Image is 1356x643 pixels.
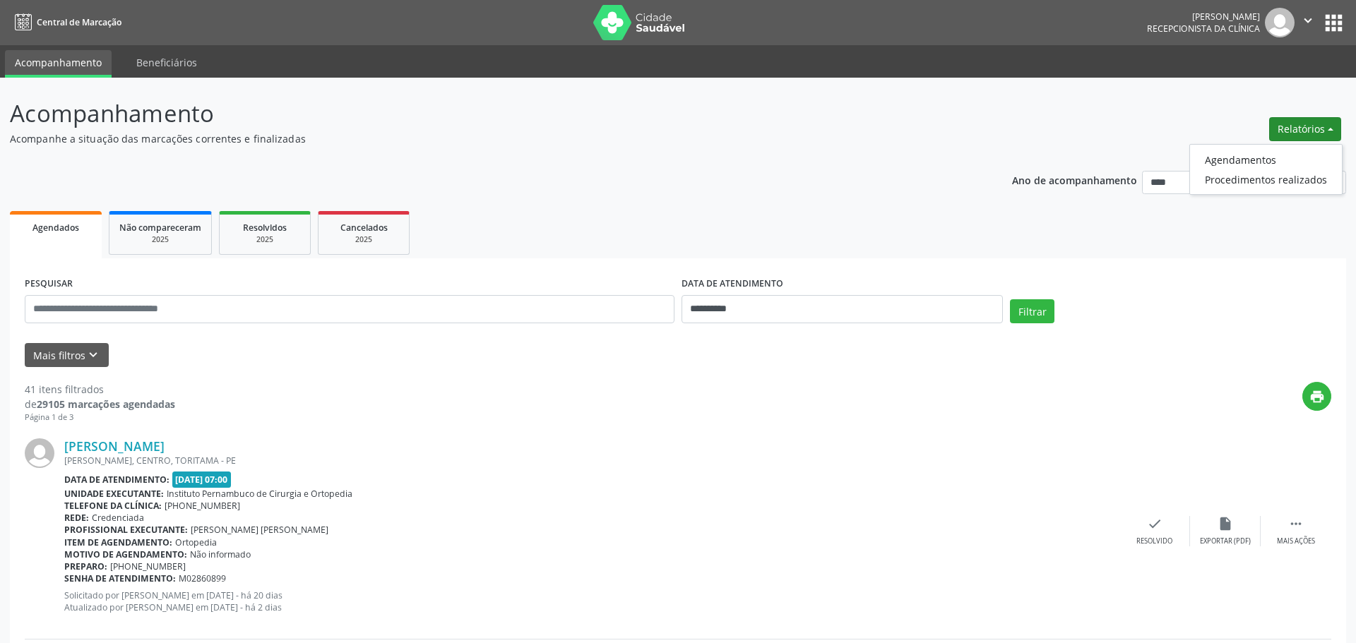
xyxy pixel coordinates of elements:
[64,589,1119,613] p: Solicitado por [PERSON_NAME] em [DATE] - há 20 dias Atualizado por [PERSON_NAME] em [DATE] - há 2...
[167,488,352,500] span: Instituto Pernambuco de Cirurgia e Ortopedia
[1288,516,1304,531] i: 
[25,411,175,423] div: Página 1 de 3
[1147,516,1162,531] i: check
[5,50,112,78] a: Acompanhamento
[119,234,201,245] div: 2025
[64,572,176,584] b: Senha de atendimento:
[179,572,226,584] span: M02860899
[1200,536,1251,546] div: Exportar (PDF)
[191,524,328,536] span: [PERSON_NAME] [PERSON_NAME]
[119,222,201,234] span: Não compareceram
[1269,117,1341,141] button: Relatórios
[10,131,945,146] p: Acompanhe a situação das marcações correntes e finalizadas
[37,16,121,28] span: Central de Marcação
[64,474,169,486] b: Data de atendimento:
[85,347,101,363] i: keyboard_arrow_down
[328,234,399,245] div: 2025
[175,536,217,548] span: Ortopedia
[25,382,175,397] div: 41 itens filtrados
[1265,8,1295,37] img: img
[25,273,73,295] label: PESQUISAR
[64,548,187,560] b: Motivo de agendamento:
[25,397,175,411] div: de
[32,222,79,234] span: Agendados
[1147,23,1260,35] span: Recepcionista da clínica
[10,11,121,34] a: Central de Marcação
[1218,516,1233,531] i: insert_drive_file
[190,548,251,560] span: Não informado
[1302,382,1331,411] button: print
[64,524,188,536] b: Profissional executante:
[92,512,144,524] span: Credenciada
[682,273,783,295] label: DATA DE ATENDIMENTO
[37,397,175,411] strong: 29105 marcações agendadas
[165,500,240,512] span: [PHONE_NUMBER]
[64,560,107,572] b: Preparo:
[1309,389,1325,404] i: print
[1012,171,1137,188] p: Ano de acompanhamento
[64,488,164,500] b: Unidade executante:
[1136,536,1172,546] div: Resolvido
[10,96,945,131] p: Acompanhamento
[1300,13,1316,28] i: 
[1189,144,1343,195] ul: Relatórios
[230,234,300,245] div: 2025
[64,438,165,454] a: [PERSON_NAME]
[243,222,287,234] span: Resolvidos
[1321,11,1346,35] button: apps
[1190,169,1342,189] a: Procedimentos realizados
[1010,299,1054,323] button: Filtrar
[64,500,162,512] b: Telefone da clínica:
[1295,8,1321,37] button: 
[64,536,172,548] b: Item de agendamento:
[1277,536,1315,546] div: Mais ações
[64,512,89,524] b: Rede:
[110,560,186,572] span: [PHONE_NUMBER]
[1190,150,1342,169] a: Agendamentos
[126,50,207,75] a: Beneficiários
[25,343,109,368] button: Mais filtroskeyboard_arrow_down
[1147,11,1260,23] div: [PERSON_NAME]
[340,222,388,234] span: Cancelados
[64,455,1119,467] div: [PERSON_NAME], CENTRO, TORITAMA - PE
[172,471,232,488] span: [DATE] 07:00
[25,438,54,468] img: img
